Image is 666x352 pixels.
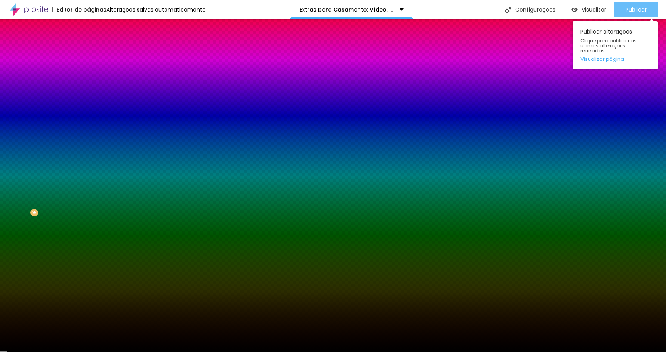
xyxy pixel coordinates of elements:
span: Visualizar [582,7,606,13]
span: Publicar [626,7,647,13]
button: Publicar [614,2,658,17]
div: Editor de páginas [52,7,106,12]
div: Alterações salvas automaticamente [106,7,206,12]
img: view-1.svg [571,7,578,13]
p: Extras para Casamento: Vídeo, Álbuns e Sessões | [PERSON_NAME] [299,7,394,12]
a: Visualizar página [580,57,650,62]
img: Icone [505,7,511,13]
button: Visualizar [563,2,614,17]
span: Clique para publicar as ultimas alterações reaizadas [580,38,650,54]
div: Publicar alterações [573,21,658,69]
